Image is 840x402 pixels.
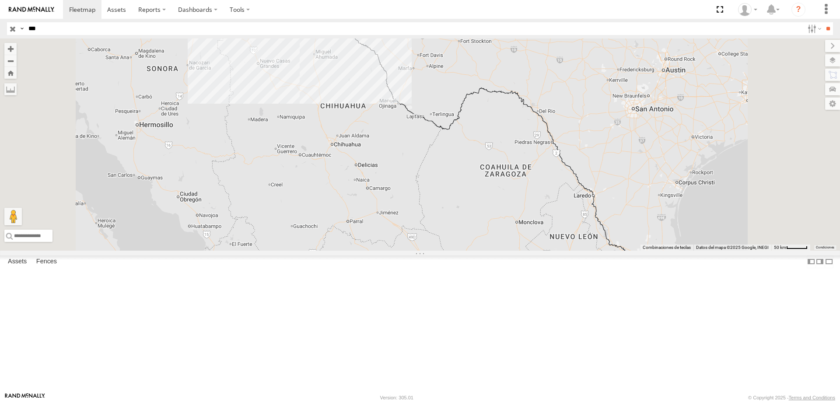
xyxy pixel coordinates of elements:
[5,393,45,402] a: Visit our Website
[4,67,17,79] button: Zoom Home
[807,255,815,268] label: Dock Summary Table to the Left
[815,255,824,268] label: Dock Summary Table to the Right
[771,245,810,251] button: Escala del mapa: 50 km por 45 píxeles
[380,395,413,400] div: Version: 305.01
[696,245,769,250] span: Datos del mapa ©2025 Google, INEGI
[774,245,786,250] span: 50 km
[816,246,834,249] a: Condiciones
[825,255,833,268] label: Hide Summary Table
[4,208,22,225] button: Arrastra el hombrecito naranja al mapa para abrir Street View
[643,245,691,251] button: Combinaciones de teclas
[804,22,823,35] label: Search Filter Options
[18,22,25,35] label: Search Query
[4,83,17,95] label: Measure
[4,55,17,67] button: Zoom out
[735,3,760,16] div: MANUEL HERNANDEZ
[3,255,31,268] label: Assets
[825,98,840,110] label: Map Settings
[748,395,835,400] div: © Copyright 2025 -
[32,255,61,268] label: Fences
[9,7,54,13] img: rand-logo.svg
[4,43,17,55] button: Zoom in
[791,3,805,17] i: ?
[789,395,835,400] a: Terms and Conditions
